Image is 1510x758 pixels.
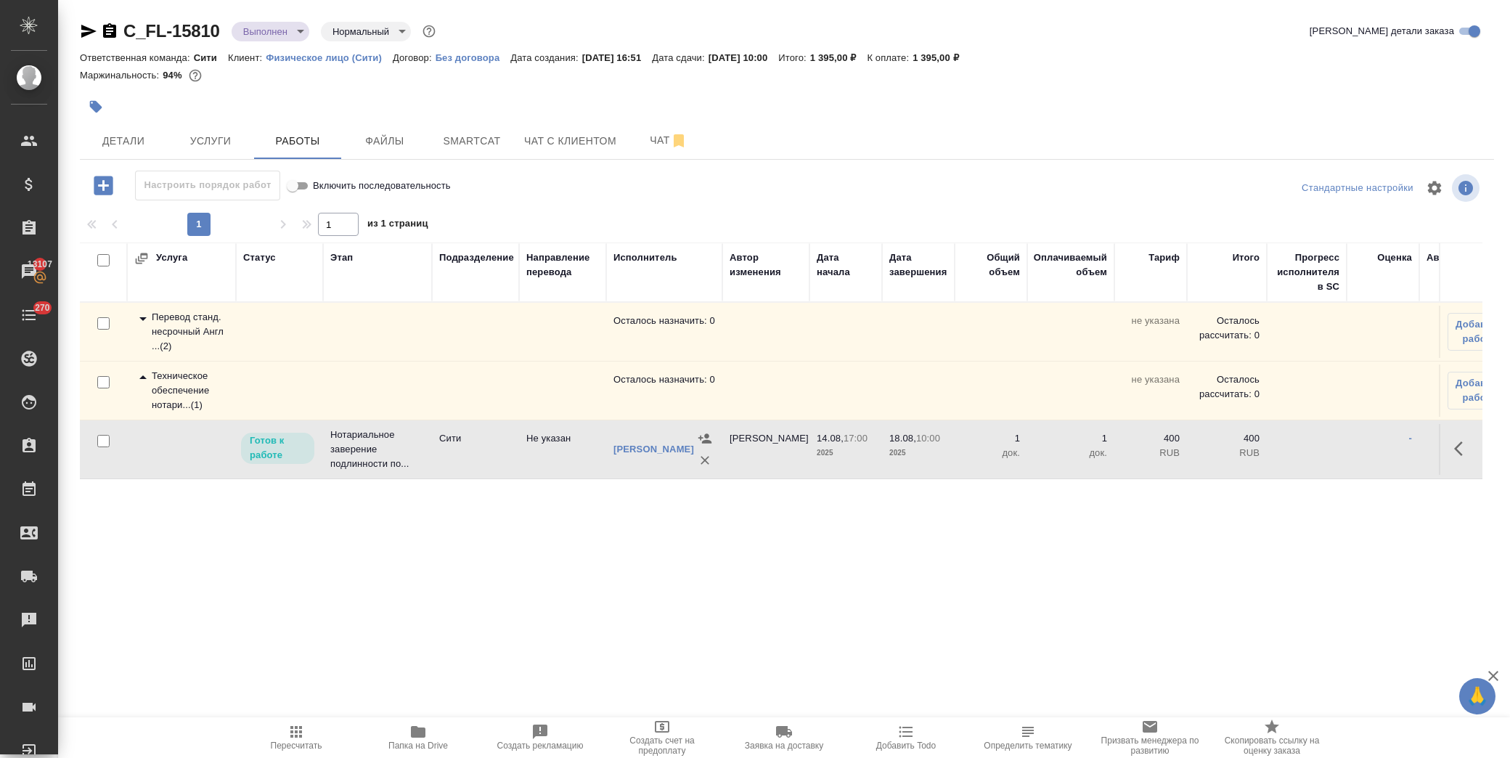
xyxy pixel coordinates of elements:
[330,428,425,471] p: Нотариальное заверение подлинности по...
[228,52,266,63] p: Клиент:
[350,132,420,150] span: Файлы
[1274,250,1339,294] div: Прогресс исполнителя в SC
[1034,431,1107,446] p: 1
[722,424,809,475] td: [PERSON_NAME]
[4,297,54,333] a: 270
[817,250,875,280] div: Дата начала
[393,52,436,63] p: Договор:
[1445,431,1480,466] button: Здесь прячутся важные кнопки
[101,23,118,40] button: Скопировать ссылку
[1122,314,1180,328] p: не указана
[1310,24,1454,38] span: [PERSON_NAME] детали заказа
[810,52,868,63] p: 1 395,00 ₽
[1452,174,1482,202] span: Посмотреть информацию
[328,25,393,38] button: Нормальный
[510,52,581,63] p: Дата создания:
[1122,372,1180,387] p: не указана
[83,171,123,200] button: Добавить работу
[240,431,316,465] div: Исполнитель может приступить к работе
[817,446,875,460] p: 2025
[730,250,802,280] div: Автор изменения
[962,446,1020,460] p: док.
[80,52,194,63] p: Ответственная команда:
[437,132,507,150] span: Smartcat
[432,424,519,475] td: Сити
[1456,376,1503,405] span: Добавить работу
[89,132,158,150] span: Детали
[1427,250,1492,265] div: Автор оценки
[1187,365,1267,416] td: Осталось рассчитать: 0
[1122,446,1180,460] p: RUB
[19,257,61,272] span: 13107
[817,433,844,444] p: 14.08,
[913,52,970,63] p: 1 395,00 ₽
[1456,317,1503,346] span: Добавить работу
[80,23,97,40] button: Скопировать ссылку для ЯМессенджера
[163,70,185,81] p: 94%
[694,428,716,449] button: Назначить
[844,433,868,444] p: 17:00
[134,250,243,266] div: Услуга
[134,251,149,266] button: Развернуть
[4,253,54,290] a: 13107
[420,22,438,41] button: Доп статусы указывают на важность/срочность заказа
[526,250,599,280] div: Направление перевода
[194,52,228,63] p: Сити
[670,132,687,150] svg: Отписаться
[80,70,163,81] p: Маржинальность:
[176,132,245,150] span: Услуги
[889,250,947,280] div: Дата завершения
[313,179,451,193] span: Включить последовательность
[524,132,616,150] span: Чат с клиентом
[889,446,947,460] p: 2025
[1298,177,1417,200] div: split button
[26,301,59,315] span: 270
[519,424,606,475] td: Не указан
[709,52,779,63] p: [DATE] 10:00
[134,369,229,412] div: Техническое обеспечение нотариального свидетельствования подлинности подписи переводчика Не указан
[1459,678,1495,714] button: 🙏
[1194,446,1260,460] p: RUB
[134,310,229,354] div: Перевод станд. несрочный Англ → Рус
[962,431,1020,446] p: 1
[634,131,703,150] span: Чат
[186,66,205,85] button: 71.60 RUB;
[1187,306,1267,357] td: Осталось рассчитать: 0
[1034,446,1107,460] p: док.
[613,250,677,265] div: Исполнитель
[232,22,309,41] div: Выполнен
[239,25,292,38] button: Выполнен
[266,52,393,63] p: Физическое лицо (Сити)
[436,52,511,63] p: Без договора
[652,52,708,63] p: Дата сдачи:
[263,132,332,150] span: Работы
[266,51,393,63] a: Физическое лицо (Сити)
[1194,431,1260,446] p: 400
[123,21,220,41] a: C_FL-15810
[80,91,112,123] button: Добавить тэг
[962,250,1020,280] div: Общий объем
[606,365,722,416] td: Осталось назначить: 0
[1377,250,1412,265] div: Оценка
[1034,250,1107,280] div: Оплачиваемый объем
[250,433,306,462] p: Готов к работе
[778,52,809,63] p: Итого:
[243,250,276,265] div: Статус
[613,444,694,455] a: [PERSON_NAME]
[1148,250,1180,265] div: Тариф
[916,433,940,444] p: 10:00
[1417,171,1452,205] span: Настроить таблицу
[1409,433,1412,444] a: -
[606,306,722,357] td: Осталось назначить: 0
[321,22,411,41] div: Выполнен
[367,215,428,236] span: из 1 страниц
[582,52,653,63] p: [DATE] 16:51
[439,250,514,265] div: Подразделение
[694,449,716,471] button: Удалить
[889,433,916,444] p: 18.08,
[1465,681,1490,712] span: 🙏
[1122,431,1180,446] p: 400
[436,51,511,63] a: Без договора
[1233,250,1260,265] div: Итого
[330,250,353,265] div: Этап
